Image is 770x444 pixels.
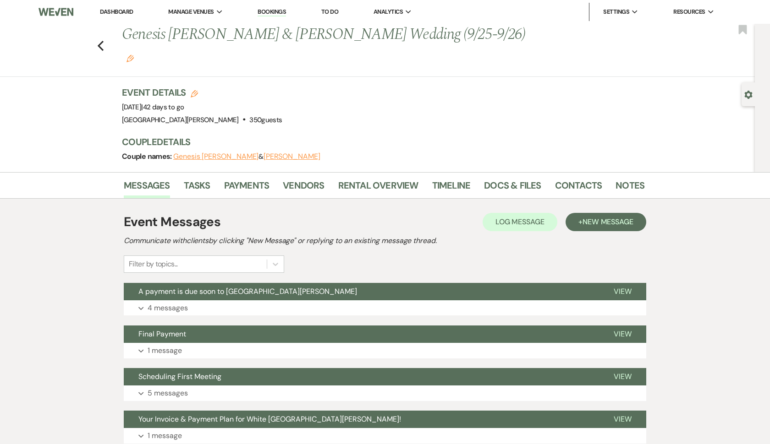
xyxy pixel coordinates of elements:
a: Contacts [555,178,602,198]
a: Messages [124,178,170,198]
button: Final Payment [124,325,599,343]
a: To Do [321,8,338,16]
p: 1 message [148,430,182,442]
span: View [614,414,632,424]
span: [GEOGRAPHIC_DATA][PERSON_NAME] [122,115,239,125]
a: Dashboard [100,8,133,16]
p: 5 messages [148,387,188,399]
p: 1 message [148,345,182,357]
button: View [599,411,646,428]
button: Your Invoice & Payment Plan for White [GEOGRAPHIC_DATA][PERSON_NAME]! [124,411,599,428]
a: Docs & Files [484,178,541,198]
img: Weven Logo [38,2,73,22]
span: Scheduling First Meeting [138,372,221,381]
span: Your Invoice & Payment Plan for White [GEOGRAPHIC_DATA][PERSON_NAME]! [138,414,401,424]
button: [PERSON_NAME] [264,153,320,160]
span: View [614,329,632,339]
button: A payment is due soon to [GEOGRAPHIC_DATA][PERSON_NAME] [124,283,599,300]
span: & [173,152,320,161]
span: View [614,372,632,381]
h3: Couple Details [122,135,635,148]
button: View [599,325,646,343]
h1: Genesis [PERSON_NAME] & [PERSON_NAME] Wedding (9/25-9/26) [122,24,533,67]
span: [DATE] [122,103,184,112]
span: View [614,287,632,296]
span: Settings [603,7,629,16]
span: New Message [583,217,633,227]
a: Notes [616,178,644,198]
button: Scheduling First Meeting [124,368,599,385]
h1: Event Messages [124,212,220,232]
button: 5 messages [124,385,646,401]
a: Rental Overview [338,178,418,198]
button: Open lead details [744,90,753,98]
span: 350 guests [249,115,282,125]
button: View [599,283,646,300]
button: Genesis [PERSON_NAME] [173,153,258,160]
p: 4 messages [148,302,188,314]
div: Filter by topics... [129,259,178,270]
span: Resources [673,7,705,16]
h2: Communicate with clients by clicking "New Message" or replying to an existing message thread. [124,235,646,246]
a: Vendors [283,178,324,198]
button: Log Message [483,213,557,231]
span: Final Payment [138,329,186,339]
span: Manage Venues [168,7,214,16]
a: Timeline [432,178,471,198]
a: Payments [224,178,269,198]
button: 1 message [124,428,646,444]
a: Bookings [258,8,286,16]
span: Log Message [495,217,544,227]
button: +New Message [566,213,646,231]
span: | [141,103,184,112]
span: A payment is due soon to [GEOGRAPHIC_DATA][PERSON_NAME] [138,287,357,296]
button: View [599,368,646,385]
button: 1 message [124,343,646,358]
span: Analytics [374,7,403,16]
span: Couple names: [122,152,173,161]
button: Edit [126,54,134,62]
button: 4 messages [124,300,646,316]
span: 42 days to go [143,103,184,112]
h3: Event Details [122,86,282,99]
a: Tasks [184,178,210,198]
